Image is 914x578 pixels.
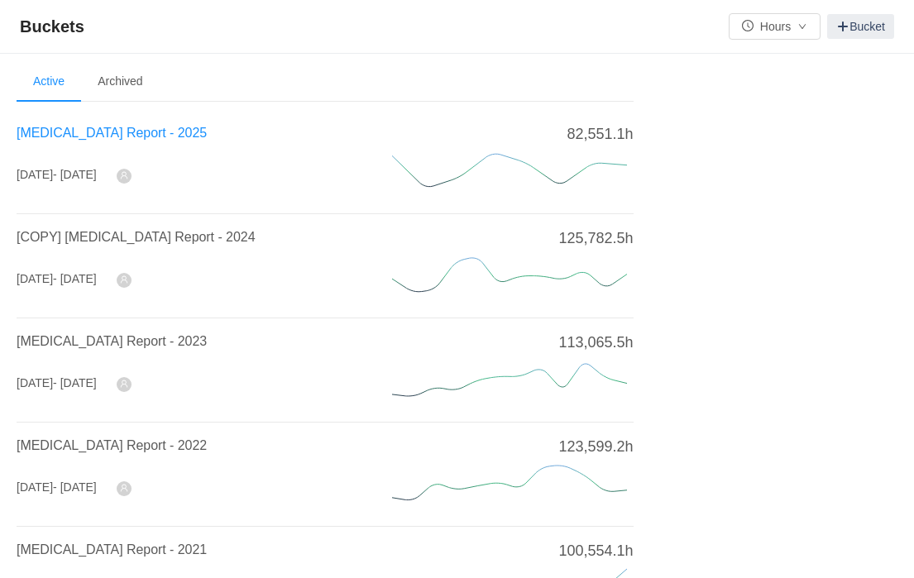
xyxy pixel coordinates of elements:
span: Buckets [20,13,94,40]
a: [MEDICAL_DATA] Report - 2022 [17,438,207,452]
span: 125,782.5h [558,227,633,250]
li: Active [17,62,81,102]
span: 113,065.5h [558,332,633,354]
span: 123,599.2h [558,436,633,458]
div: [DATE] [17,375,97,392]
span: - [DATE] [53,168,97,181]
i: icon: user [120,484,128,492]
span: - [DATE] [53,480,97,494]
div: [DATE] [17,166,97,184]
i: icon: user [120,171,128,179]
i: icon: user [120,275,128,284]
span: 82,551.1h [567,123,633,146]
button: icon: clock-circleHoursicon: down [729,13,821,40]
a: [MEDICAL_DATA] Report - 2021 [17,542,207,557]
div: [DATE] [17,270,97,288]
span: - [DATE] [53,272,97,285]
a: [COPY] [MEDICAL_DATA] Report - 2024 [17,230,256,244]
span: - [DATE] [53,376,97,389]
a: [MEDICAL_DATA] Report - 2023 [17,334,207,348]
li: Archived [81,62,159,102]
span: 100,554.1h [558,540,633,562]
a: [MEDICAL_DATA] Report - 2025 [17,126,207,140]
i: icon: user [120,380,128,388]
a: Bucket [827,14,894,39]
div: [DATE] [17,479,97,496]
